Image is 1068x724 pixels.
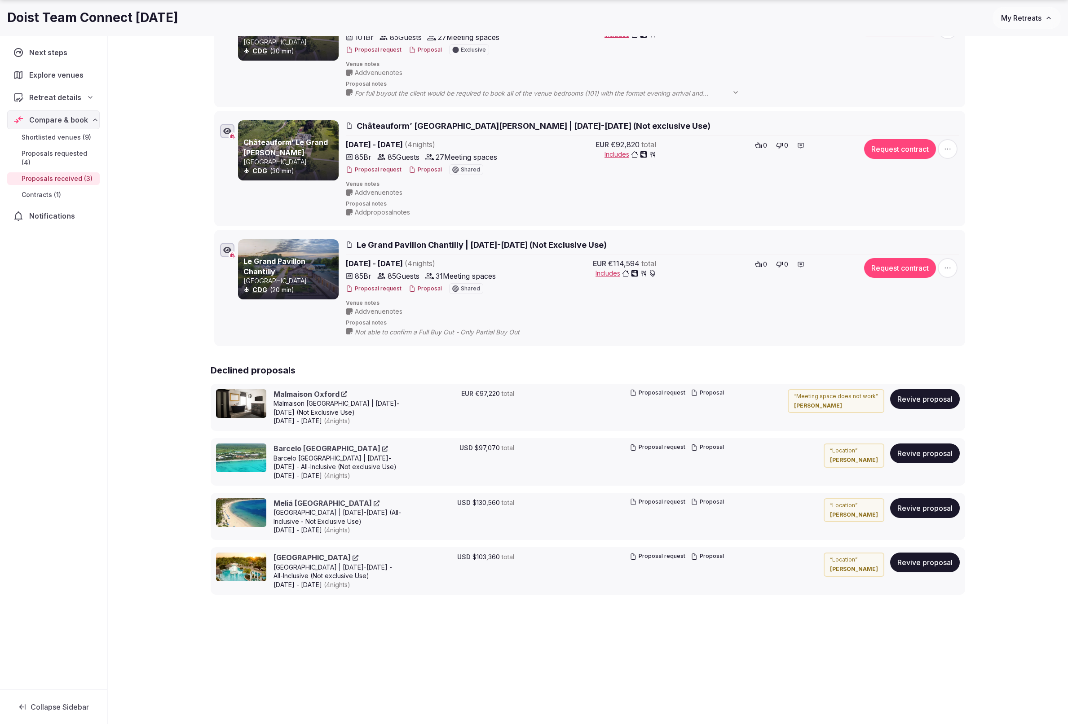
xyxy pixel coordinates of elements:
[252,47,267,56] button: CDG
[593,258,606,269] span: EUR
[630,553,685,560] button: Proposal request
[346,180,959,188] span: Venue notes
[752,258,770,271] button: 0
[346,258,504,269] span: [DATE] - [DATE]
[409,166,442,174] button: Proposal
[7,697,100,717] button: Collapse Sidebar
[773,258,791,271] button: 0
[388,152,419,162] span: 85 Guests
[29,47,71,58] span: Next steps
[22,149,96,167] span: Proposals requested (4)
[773,139,791,152] button: 0
[274,471,403,480] span: [DATE] - [DATE]
[475,389,500,398] span: €97,220
[274,526,403,535] span: [DATE] - [DATE]
[274,443,388,453] a: Barcelo [GEOGRAPHIC_DATA]
[355,68,402,77] span: Add venue notes
[438,32,499,43] span: 27 Meeting spaces
[409,285,442,293] button: Proposal
[346,200,959,208] span: Proposal notes
[22,190,61,199] span: Contracts (1)
[7,172,100,185] a: Proposals received (3)
[630,498,685,506] button: Proposal request
[346,319,959,327] span: Proposal notes
[31,702,89,711] span: Collapse Sidebar
[252,285,267,294] button: CDG
[641,139,656,150] span: total
[784,141,788,150] span: 0
[346,61,959,68] span: Venue notes
[830,566,878,573] cite: [PERSON_NAME]
[22,133,91,142] span: Shortlisted venues (9)
[29,92,81,103] span: Retreat details
[457,498,471,507] span: USD
[605,150,656,159] button: Includes
[355,152,371,162] span: 85 Br
[502,443,514,452] span: total
[7,43,100,62] a: Next steps
[752,139,770,152] button: 0
[461,286,480,291] span: Shared
[784,260,788,269] span: 0
[216,498,266,527] img: Meliá Punta Cana Beach Resort cover photo
[7,189,100,201] a: Contracts (1)
[7,147,100,169] a: Proposals requested (4)
[357,239,607,250] span: Le Grand Pavillon Chantilly | [DATE]-[DATE] (Not Exclusive Use)
[993,7,1061,29] button: My Retreats
[864,258,936,278] button: Request contract
[864,139,936,159] button: Request contract
[355,89,748,98] span: For full buyout the client would be required to book all of the venue bedrooms (101) with the for...
[243,18,328,37] a: Châteauform’ Le Grand [PERSON_NAME]
[355,208,410,217] span: Add proposal notes
[274,498,380,508] a: Meliá [GEOGRAPHIC_DATA]
[7,206,100,225] a: Notifications
[211,364,965,377] h2: Declined proposals
[355,307,402,316] span: Add venue notes
[346,299,959,307] span: Venue notes
[357,120,711,132] span: Châteauform’ [GEOGRAPHIC_DATA][PERSON_NAME] | [DATE]-[DATE] (Not exclusive Use)
[830,556,878,564] p: “ Location ”
[243,38,337,47] p: [GEOGRAPHIC_DATA]
[611,139,640,150] span: €92,820
[216,389,266,418] img: Malmaison Oxford cover photo
[274,389,347,399] a: Malmaison Oxford
[794,393,878,400] p: “ Meeting space does not work ”
[324,526,350,534] span: ( 4 night s )
[890,498,960,518] button: Revive proposal
[252,47,267,55] a: CDG
[608,258,640,269] span: €114,594
[641,258,656,269] span: total
[630,443,685,451] button: Proposal request
[29,211,79,221] span: Notifications
[22,174,93,183] span: Proposals received (3)
[29,70,87,80] span: Explore venues
[355,328,538,337] span: Not able to confirm a Full Buy Out - Only Partial Buy Out
[472,498,500,507] span: $130,560
[274,553,358,562] a: [GEOGRAPHIC_DATA]
[243,276,337,285] p: [GEOGRAPHIC_DATA]
[502,553,514,562] span: total
[502,389,514,398] span: total
[691,498,724,506] button: Proposal
[274,563,403,580] div: [GEOGRAPHIC_DATA] | [DATE]-[DATE] - All-Inclusive (Not exclusive Use)
[346,285,402,293] button: Proposal request
[405,259,435,268] span: ( 4 night s )
[324,472,350,479] span: ( 4 night s )
[346,46,402,54] button: Proposal request
[436,152,497,162] span: 27 Meeting spaces
[461,167,480,172] span: Shared
[459,443,473,452] span: USD
[409,46,442,54] button: Proposal
[461,47,486,53] span: Exclusive
[7,66,100,84] a: Explore venues
[436,271,496,281] span: 31 Meeting spaces
[216,553,266,581] img: Meliá Caribe Beach Resort cover photo
[890,553,960,572] button: Revive proposal
[405,140,435,149] span: ( 4 night s )
[243,138,328,157] a: Châteauform’ Le Grand [PERSON_NAME]
[355,188,402,197] span: Add venue notes
[7,131,100,144] a: Shortlisted venues (9)
[472,553,500,562] span: $103,360
[274,399,403,417] div: Malmaison [GEOGRAPHIC_DATA] | [DATE]-[DATE] (Not Exclusive Use)
[461,389,473,398] span: EUR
